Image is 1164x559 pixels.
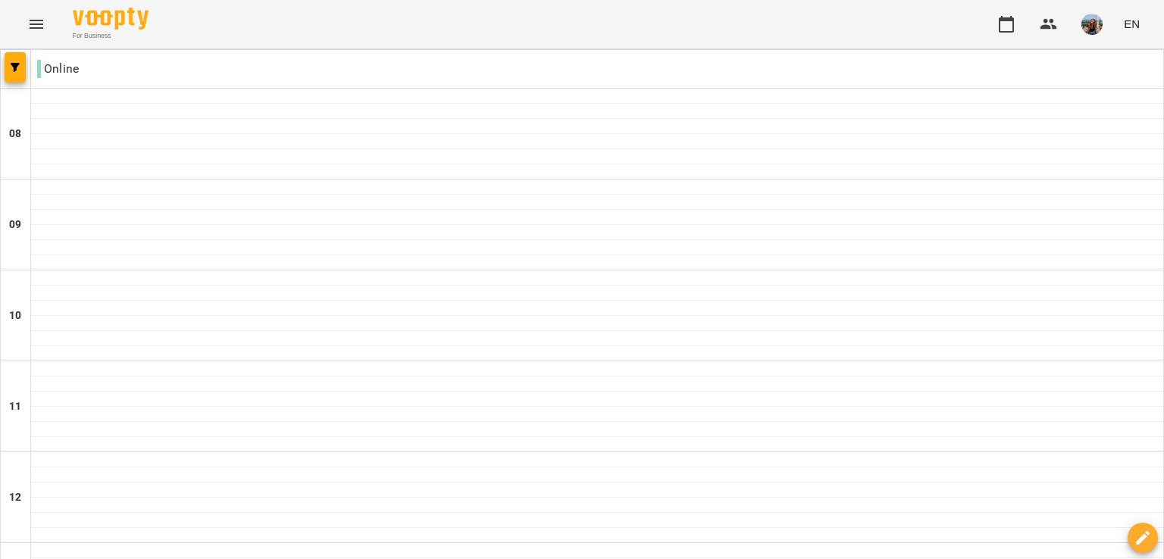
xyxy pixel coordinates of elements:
[18,6,55,42] button: Menu
[73,31,149,41] span: For Business
[1081,14,1103,35] img: fade860515acdeec7c3b3e8f399b7c1b.jpg
[73,8,149,30] img: Voopty Logo
[9,489,21,506] h6: 12
[1118,10,1146,38] button: EN
[9,217,21,233] h6: 09
[1124,16,1140,32] span: EN
[9,126,21,142] h6: 08
[9,308,21,324] h6: 10
[9,398,21,415] h6: 11
[37,60,79,78] p: Online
